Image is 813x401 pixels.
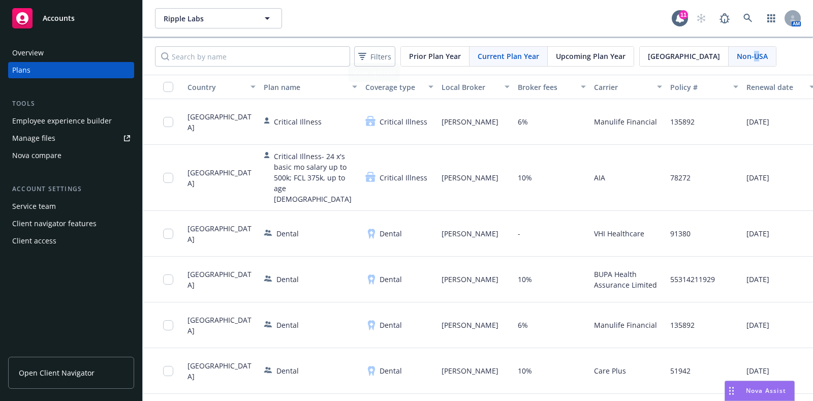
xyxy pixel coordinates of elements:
span: Filters [356,49,393,64]
span: Critical Illness- 24 x's basic mo salary up to 500k; FCL 375k, up to age [DEMOGRAPHIC_DATA] [274,151,357,204]
span: 10% [518,365,532,376]
button: Carrier [590,75,666,99]
span: 6% [518,320,528,330]
span: [PERSON_NAME] [442,228,498,239]
input: Toggle Row Selected [163,320,173,330]
span: AIA [594,172,605,183]
span: [GEOGRAPHIC_DATA] [187,167,256,189]
span: 91380 [670,228,691,239]
span: 51942 [670,365,691,376]
input: Toggle Row Selected [163,229,173,239]
span: Manulife Financial [594,320,657,330]
span: Dental [380,274,402,285]
input: Toggle Row Selected [163,117,173,127]
span: Upcoming Plan Year [556,51,626,61]
span: Current Plan Year [478,51,539,61]
input: Select all [163,82,173,92]
input: Toggle Row Selected [163,274,173,285]
div: Plan name [264,82,346,92]
span: VHI Healthcare [594,228,644,239]
div: Overview [12,45,44,61]
div: Client access [12,233,56,249]
a: Report a Bug [714,8,735,28]
span: Non-USA [737,51,768,61]
span: Dental [380,365,402,376]
a: Plans [8,62,134,78]
span: Critical Illness [274,116,322,127]
div: 11 [679,10,688,19]
a: Client access [8,233,134,249]
div: Manage files [12,130,55,146]
div: Renewal date [746,82,803,92]
span: [GEOGRAPHIC_DATA] [187,269,256,290]
span: Dental [276,228,299,239]
span: 10% [518,172,532,183]
span: [DATE] [746,228,769,239]
div: Drag to move [725,381,738,400]
a: Employee experience builder [8,113,134,129]
a: Search [738,8,758,28]
span: [DATE] [746,320,769,330]
span: BUPA Health Assurance Limited [594,269,662,290]
span: Critical Illness [380,116,427,127]
button: Plan name [260,75,361,99]
input: Toggle Row Selected [163,366,173,376]
span: Care Plus [594,365,626,376]
div: Nova compare [12,147,61,164]
span: Nova Assist [746,386,786,395]
span: [DATE] [746,116,769,127]
a: Overview [8,45,134,61]
div: Broker fees [518,82,575,92]
span: Dental [276,320,299,330]
span: [PERSON_NAME] [442,320,498,330]
span: Manulife Financial [594,116,657,127]
a: Client navigator features [8,215,134,232]
button: Nova Assist [725,381,795,401]
input: Toggle Row Selected [163,173,173,183]
span: Dental [276,274,299,285]
span: [GEOGRAPHIC_DATA] [187,360,256,382]
a: Switch app [761,8,781,28]
span: [PERSON_NAME] [442,365,498,376]
span: Filters [370,51,391,62]
span: - [518,228,520,239]
span: [PERSON_NAME] [442,116,498,127]
button: Policy # [666,75,742,99]
span: [DATE] [746,274,769,285]
span: Dental [276,365,299,376]
button: Ripple Labs [155,8,282,28]
span: 135892 [670,320,695,330]
span: [GEOGRAPHIC_DATA] [187,111,256,133]
button: Country [183,75,260,99]
div: Employee experience builder [12,113,112,129]
div: Account settings [8,184,134,194]
span: 135892 [670,116,695,127]
div: Country [187,82,244,92]
span: [DATE] [746,365,769,376]
span: [GEOGRAPHIC_DATA] [187,223,256,244]
input: Search by name [155,46,350,67]
div: Client navigator features [12,215,97,232]
span: Ripple Labs [164,13,252,24]
span: Dental [380,228,402,239]
button: Filters [354,46,395,67]
span: Dental [380,320,402,330]
button: Broker fees [514,75,590,99]
span: Critical Illness [380,172,427,183]
div: Plans [12,62,30,78]
span: Open Client Navigator [19,367,95,378]
span: 10% [518,274,532,285]
div: Policy # [670,82,727,92]
div: Service team [12,198,56,214]
a: Accounts [8,4,134,33]
div: Local Broker [442,82,498,92]
span: 55314211929 [670,274,715,285]
a: Manage files [8,130,134,146]
span: 6% [518,116,528,127]
a: Service team [8,198,134,214]
span: Accounts [43,14,75,22]
span: [PERSON_NAME] [442,172,498,183]
button: Local Broker [437,75,514,99]
a: Start snowing [691,8,711,28]
span: 78272 [670,172,691,183]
